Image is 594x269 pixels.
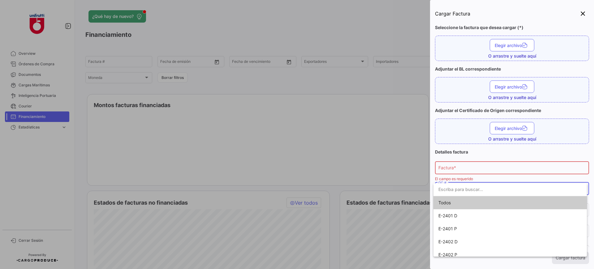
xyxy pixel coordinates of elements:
span: E-2401 D [438,213,457,218]
span: E-2401 P [438,226,457,231]
span: E-2402 D [438,239,458,244]
span: E-2402 P [438,252,457,257]
span: Todos [438,196,525,209]
input: dropdown search [433,183,587,196]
